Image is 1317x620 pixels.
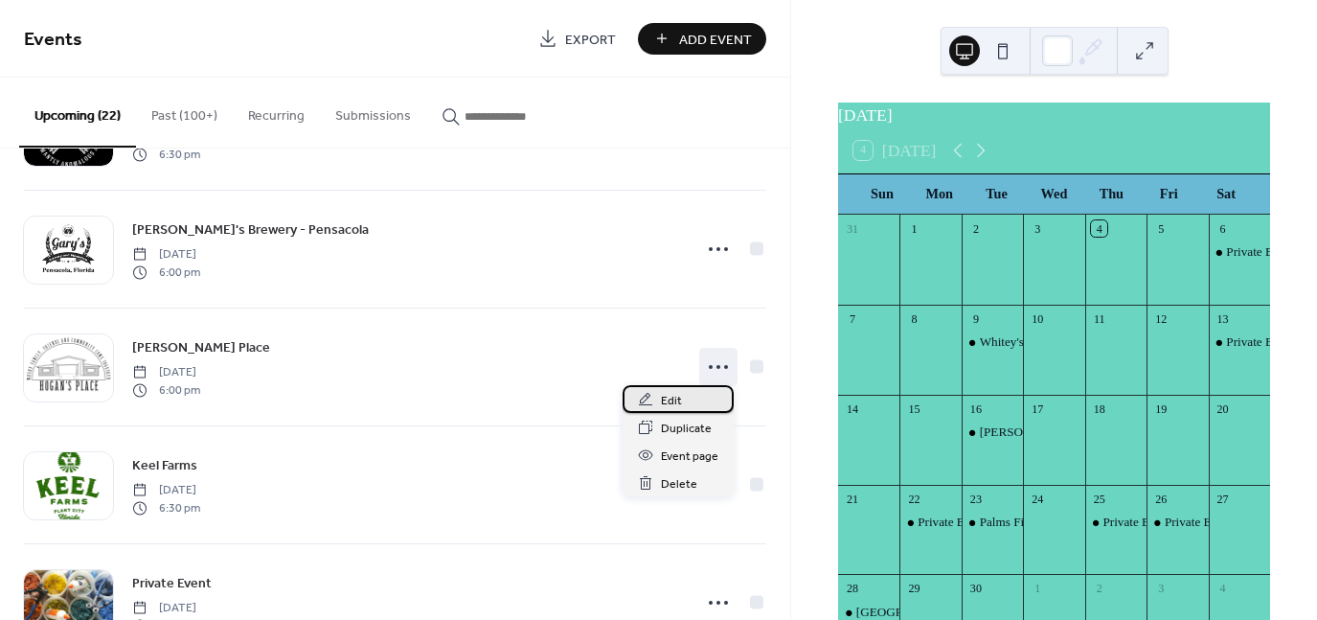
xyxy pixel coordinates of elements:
div: 12 [1153,310,1169,327]
div: 7 [845,310,861,327]
a: [PERSON_NAME] Place [132,336,270,358]
div: Palms Fish Camp 6 pm [980,514,1098,531]
div: 1 [906,220,922,237]
span: [PERSON_NAME]'s Brewery - Pensacola [132,220,369,241]
div: 30 [967,581,984,597]
span: 6:30 pm [132,499,200,517]
button: Submissions [320,78,426,146]
div: 6 [1215,220,1231,237]
span: 6:00 pm [132,381,200,399]
div: 26 [1153,491,1169,507]
div: 1 [1030,581,1046,597]
div: 16 [967,401,984,417]
div: Private Event [899,514,961,531]
span: Edit [661,391,682,411]
div: Private Event [1209,333,1270,351]
div: Private Event [1147,514,1208,531]
span: Duplicate [661,419,712,439]
div: Tue [968,174,1026,214]
button: Add Event [638,23,766,55]
div: 5 [1153,220,1169,237]
div: 23 [967,491,984,507]
div: Private Event [1209,243,1270,261]
a: Private Event [132,572,212,594]
div: Private Event [1226,333,1294,351]
span: Export [565,30,616,50]
div: Sun [853,174,911,214]
span: Event page [661,447,718,467]
button: Past (100+) [136,78,233,146]
div: Donovan's [962,424,1023,441]
div: [PERSON_NAME] [980,424,1080,441]
span: Add Event [679,30,752,50]
button: Recurring [233,78,320,146]
div: 8 [906,310,922,327]
div: Fri [1140,174,1197,214]
div: 31 [845,220,861,237]
span: [DATE] [132,600,200,617]
div: 2 [1091,581,1107,597]
div: Palms Fish Camp 6 pm [962,514,1023,531]
div: 3 [1153,581,1169,597]
div: 3 [1030,220,1046,237]
div: Private Event [1102,514,1170,531]
div: 29 [906,581,922,597]
span: [DATE] [132,246,200,264]
div: 21 [845,491,861,507]
span: Delete [661,474,697,494]
div: 4 [1091,220,1107,237]
div: 17 [1030,401,1046,417]
button: Upcoming (22) [19,78,136,148]
span: [DATE] [132,364,200,381]
div: 14 [845,401,861,417]
div: Sat [1197,174,1255,214]
div: 22 [906,491,922,507]
a: Export [524,23,630,55]
div: Thu [1082,174,1140,214]
div: 27 [1215,491,1231,507]
div: 2 [967,220,984,237]
div: Private Event [1226,243,1294,261]
div: 9 [967,310,984,327]
div: 4 [1215,581,1231,597]
span: Events [24,21,82,58]
div: 18 [1091,401,1107,417]
div: [DATE] [838,103,1270,127]
span: [PERSON_NAME] Place [132,338,270,358]
div: Whitey's Fish Camp [962,333,1023,351]
div: 15 [906,401,922,417]
div: 10 [1030,310,1046,327]
div: 19 [1153,401,1169,417]
div: 13 [1215,310,1231,327]
div: Mon [911,174,968,214]
div: 28 [845,581,861,597]
a: [PERSON_NAME]'s Brewery - Pensacola [132,218,369,241]
span: [DATE] [132,482,200,499]
div: Private Event [1085,514,1147,531]
div: 11 [1091,310,1107,327]
div: Whitey's Fish Camp [980,333,1082,351]
span: 6:30 pm [132,146,200,163]
div: 24 [1030,491,1046,507]
div: 20 [1215,401,1231,417]
span: Keel Farms [132,456,197,476]
a: Keel Farms [132,454,197,476]
div: 25 [1091,491,1107,507]
span: Private Event [132,574,212,594]
span: 6:00 pm [132,264,200,281]
div: Wed [1026,174,1083,214]
div: Private Event [1165,514,1233,531]
div: Private Event [918,514,986,531]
